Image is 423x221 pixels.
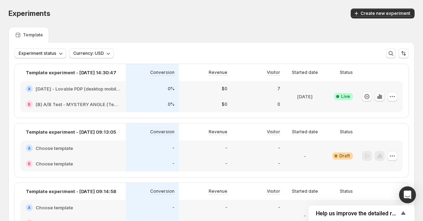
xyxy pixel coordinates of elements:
p: - [225,161,227,167]
p: Status [340,70,353,75]
p: - [172,145,174,151]
p: $0 [222,86,227,92]
p: 7 [277,86,280,92]
span: Create new experiment [361,11,410,16]
p: Conversion [150,70,174,75]
h2: (B) A/B Test - MYSTERY ANGLE (Test closing Angle) - CURRENT THEME [36,101,120,108]
p: Status [340,188,353,194]
button: Experiment status [14,48,66,58]
button: Show survey - Help us improve the detailed report for A/B campaigns [316,209,407,217]
p: Template experiment - [DATE] 09:13:05 [26,128,116,135]
button: Create new experiment [351,8,415,18]
p: Status [340,129,353,135]
p: Visitor [267,129,280,135]
p: - [278,161,280,167]
p: [DATE] [297,93,313,100]
span: Currency: USD [73,51,104,56]
h2: B [28,162,31,166]
h2: A [28,146,31,150]
p: Visitor [267,70,280,75]
div: Open Intercom Messenger [399,186,416,203]
p: 0% [168,101,174,107]
p: - [278,145,280,151]
h2: Choose template [36,204,73,211]
h2: Choose template [36,145,73,152]
p: Revenue [209,188,227,194]
h2: A [28,87,31,91]
p: 0 [277,101,280,107]
p: Conversion [150,188,174,194]
p: Visitor [267,188,280,194]
span: Live [341,94,350,99]
span: Draft [339,153,350,159]
button: Currency: USD [69,48,114,58]
p: Revenue [209,129,227,135]
h2: A [28,205,31,210]
span: Experiments [8,9,50,18]
p: Revenue [209,70,227,75]
p: - [304,212,306,219]
p: - [278,205,280,210]
p: - [225,145,227,151]
p: Template experiment - [DATE] 14:30:47 [26,69,116,76]
span: Help us improve the detailed report for A/B campaigns [316,210,399,217]
p: - [304,152,306,159]
p: - [172,161,174,167]
p: Template [23,32,43,38]
span: Experiment status [19,51,56,56]
p: - [225,205,227,210]
p: Started date [292,129,318,135]
p: 0% [168,86,174,92]
p: $0 [222,101,227,107]
h2: Choose template [36,160,73,167]
p: Started date [292,70,318,75]
h2: [DATE] - Lovable PDP (desktop mobile) - GUIDE V1 [36,85,120,92]
p: Started date [292,188,318,194]
button: Sort the results [399,48,409,58]
h2: B [28,102,31,106]
p: Conversion [150,129,174,135]
p: Template experiment - [DATE] 09:14:58 [26,188,116,195]
p: - [172,205,174,210]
